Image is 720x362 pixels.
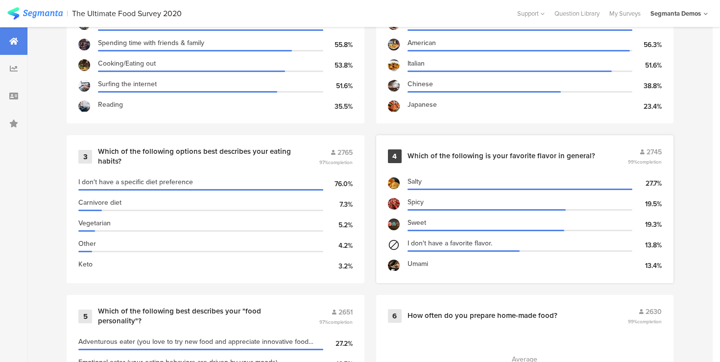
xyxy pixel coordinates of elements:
span: 2630 [646,307,662,317]
img: d3718dnoaommpf.cloudfront.net%2Fitem%2Fad76afbce060f5010388.jpg [388,177,400,189]
img: d3718dnoaommpf.cloudfront.net%2Fitem%2Fd716f9f02675a5be4f7f.jpg [388,198,400,210]
div: 5 [78,310,92,323]
a: Question Library [550,9,604,18]
div: Support [517,6,545,21]
span: Italian [408,58,425,69]
a: My Surveys [604,9,646,18]
span: American [408,38,436,48]
span: Surfing the internet [98,79,157,89]
span: Sweet [408,217,426,228]
div: 13.4% [632,261,662,271]
span: Keto [78,259,93,269]
img: d3718dnoaommpf.cloudfront.net%2Fitem%2F4e5ae610e518c038a934.jpg [388,59,400,71]
div: 27.2% [323,338,353,349]
span: completion [637,158,662,166]
div: 23.4% [632,101,662,112]
div: 4.2% [323,241,353,251]
img: d3718dnoaommpf.cloudfront.net%2Fitem%2Fdee6131ef0f404aad3eb.jpg [78,39,90,50]
div: 76.0% [323,179,353,189]
span: 99% [628,318,662,325]
span: 2765 [337,147,353,158]
img: d3718dnoaommpf.cloudfront.net%2Fitem%2F8a4320e9572e3ec6bad0.jpg [388,39,400,50]
div: 27.7% [632,178,662,189]
span: completion [637,318,662,325]
img: segmanta logo [7,7,63,20]
div: How often do you prepare home-made food? [408,311,557,321]
span: 99% [628,158,662,166]
span: Spicy [408,197,424,207]
span: completion [328,159,353,166]
span: 97% [319,159,353,166]
div: 19.5% [632,199,662,209]
img: d3718dnoaommpf.cloudfront.net%2Fitem%2Fe39b2ffffb938976a874.jpg [388,218,400,230]
img: d3718dnoaommpf.cloudfront.net%2Fitem%2F95722ef67bf583ee66d4.jpg [388,80,400,92]
div: 38.8% [632,81,662,91]
div: 3.2% [323,261,353,271]
span: Adventurous eater (you love to try new food and appreciate innovative food ideas) [78,337,318,347]
div: Which of the following best describes your "food personality"? [98,307,295,326]
img: d3718dnoaommpf.cloudfront.net%2Fitem%2F2c0326a6c956e86962ad.jpg [388,260,400,271]
div: Which of the following is your favorite flavor in general? [408,151,595,161]
div: 3 [78,150,92,164]
span: 2651 [338,307,353,317]
div: 35.5% [323,101,353,112]
div: Segmanta Demos [650,9,701,18]
span: Umami [408,259,428,269]
span: Spending time with friends & family [98,38,204,48]
div: Which of the following options best describes your eating habits? [98,147,295,166]
span: completion [328,318,353,326]
span: 97% [319,318,353,326]
span: Vegetarian [78,218,111,228]
div: 13.8% [632,240,662,250]
div: 6 [388,309,402,323]
div: 55.8% [323,40,353,50]
span: I don't have a favorite flavor. [408,238,492,248]
div: 51.6% [632,60,662,71]
div: 51.6% [323,81,353,91]
span: Japanese [408,99,437,110]
div: 5.2% [323,220,353,230]
div: 4 [388,149,402,163]
img: d3718dnoaommpf.cloudfront.net%2Fitem%2Fed96b9ccb064f51a12a9.jpg [78,80,90,92]
span: Salty [408,176,422,187]
span: Other [78,239,96,249]
div: | [67,8,68,19]
img: d3718dnoaommpf.cloudfront.net%2Fitem%2Fc7f8acf52d07349c55f5.jpg [78,100,90,112]
span: Cooking/Eating out [98,58,156,69]
div: The Ultimate Food Survey 2020 [72,9,182,18]
span: I don't have a specific diet preference [78,177,193,187]
div: 7.3% [323,199,353,210]
span: 2745 [647,147,662,157]
span: Reading [98,99,123,110]
div: 19.3% [632,219,662,230]
img: d3718dnoaommpf.cloudfront.net%2Fitem%2F5b46302cdf026c1d082e.jpg [388,100,400,112]
img: d3718dnoaommpf.cloudfront.net%2Fitem%2F1ad3aadf6fc66aeb59e2.png [388,239,400,251]
span: Carnivore diet [78,197,121,208]
div: 53.8% [323,60,353,71]
img: d3718dnoaommpf.cloudfront.net%2Fitem%2F69942542821af0365c66.jpg [78,59,90,71]
span: Chinese [408,79,433,89]
div: 56.3% [632,40,662,50]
